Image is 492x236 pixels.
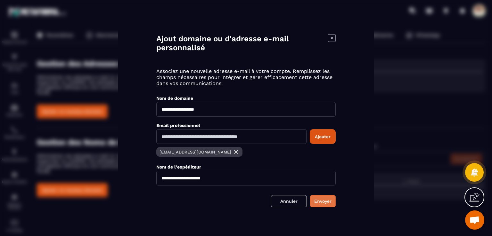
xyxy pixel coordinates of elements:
button: Envoyer [310,195,336,207]
p: [EMAIL_ADDRESS][DOMAIN_NAME] [160,149,231,154]
img: close [233,149,239,155]
label: Nom de domaine [156,96,193,101]
a: Ouvrir le chat [465,210,484,230]
p: Associez une nouvelle adresse e-mail à votre compte. Remplissez les champs nécessaires pour intég... [156,68,336,86]
label: Email professionnel [156,123,200,128]
label: Nom de l'expéditeur [156,164,201,169]
h4: Ajout domaine ou d'adresse e-mail personnalisé [156,34,328,52]
a: Annuler [271,195,307,207]
button: Ajouter [310,129,336,144]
